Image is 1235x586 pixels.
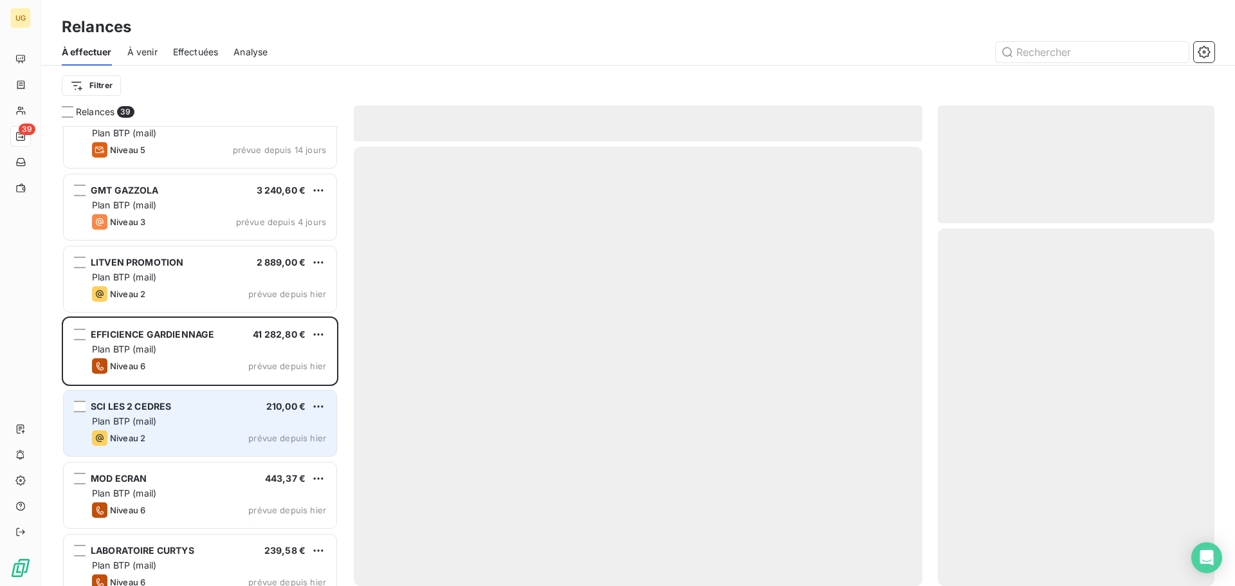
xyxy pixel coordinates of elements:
[92,199,156,210] span: Plan BTP (mail)
[92,488,156,499] span: Plan BTP (mail)
[62,15,131,39] h3: Relances
[92,343,156,354] span: Plan BTP (mail)
[110,361,145,371] span: Niveau 6
[91,401,171,412] span: SCI LES 2 CEDRES
[257,185,306,196] span: 3 240,60 €
[92,416,156,426] span: Plan BTP (mail)
[110,289,145,299] span: Niveau 2
[264,545,306,556] span: 239,58 €
[91,185,159,196] span: GMT GAZZOLA
[233,145,326,155] span: prévue depuis 14 jours
[76,105,114,118] span: Relances
[1191,542,1222,573] div: Open Intercom Messenger
[248,361,326,371] span: prévue depuis hier
[92,127,156,138] span: Plan BTP (mail)
[62,46,112,59] span: À effectuer
[253,329,306,340] span: 41 282,80 €
[110,217,145,227] span: Niveau 3
[91,545,194,556] span: LABORATOIRE CURTYS
[92,560,156,571] span: Plan BTP (mail)
[62,126,338,586] div: grid
[127,46,158,59] span: À venir
[91,329,214,340] span: EFFICIENCE GARDIENNAGE
[257,257,306,268] span: 2 889,00 €
[265,473,306,484] span: 443,37 €
[91,473,147,484] span: MOD ECRAN
[10,558,31,578] img: Logo LeanPay
[110,505,145,515] span: Niveau 6
[248,505,326,515] span: prévue depuis hier
[110,145,145,155] span: Niveau 5
[173,46,219,59] span: Effectuées
[996,42,1189,62] input: Rechercher
[92,271,156,282] span: Plan BTP (mail)
[266,401,306,412] span: 210,00 €
[19,124,35,135] span: 39
[91,257,183,268] span: LITVEN PROMOTION
[117,106,134,118] span: 39
[110,433,145,443] span: Niveau 2
[233,46,268,59] span: Analyse
[248,289,326,299] span: prévue depuis hier
[62,75,121,96] button: Filtrer
[248,433,326,443] span: prévue depuis hier
[236,217,326,227] span: prévue depuis 4 jours
[10,8,31,28] div: UG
